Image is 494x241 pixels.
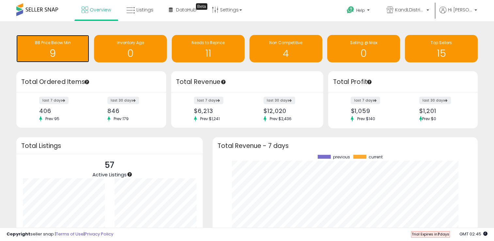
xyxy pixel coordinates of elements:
[220,79,226,85] div: Tooltip anchor
[342,1,376,21] a: Help
[253,48,319,59] h1: 4
[408,48,474,59] h1: 15
[327,35,400,62] a: Selling @ Max 0
[350,40,377,45] span: Selling @ Max
[431,40,452,45] span: Top Sellers
[84,79,90,85] div: Tooltip anchor
[94,35,167,62] a: Inventory Age 0
[85,231,113,237] a: Privacy Policy
[395,7,424,13] span: KandLDistribution LLC
[351,97,380,104] label: last 7 days
[107,97,139,104] label: last 30 days
[39,97,69,104] label: last 7 days
[92,159,127,171] p: 57
[20,48,86,59] h1: 9
[21,143,198,148] h3: Total Listings
[39,107,86,114] div: 406
[175,48,241,59] h1: 11
[136,7,153,13] span: Listings
[192,40,225,45] span: Needs to Reprice
[438,232,440,237] b: 7
[176,7,197,13] span: DataHub
[16,35,89,62] a: BB Price Below Min 9
[194,107,242,114] div: $6,213
[90,7,111,13] span: Overview
[127,171,133,177] div: Tooltip anchor
[422,116,436,121] span: Prev: $0
[196,3,207,10] div: Tooltip anchor
[35,40,71,45] span: BB Price Below Min
[419,107,466,114] div: $1,201
[176,77,318,87] h3: Total Revenue
[249,35,322,62] a: Non Competitive 4
[459,231,487,237] span: 2025-08-17 02:45 GMT
[263,97,295,104] label: last 30 days
[117,40,144,45] span: Inventory Age
[266,116,295,121] span: Prev: $2,436
[110,116,132,121] span: Prev: 179
[194,97,223,104] label: last 7 days
[217,143,473,148] h3: Total Revenue - 7 days
[356,8,365,13] span: Help
[21,77,161,87] h3: Total Ordered Items
[333,155,350,159] span: previous
[330,48,397,59] h1: 0
[346,6,355,14] i: Get Help
[269,40,302,45] span: Non Competitive
[56,231,84,237] a: Terms of Use
[7,231,30,237] strong: Copyright
[448,7,472,13] span: Hi [PERSON_NAME]
[369,155,383,159] span: current
[366,79,372,85] div: Tooltip anchor
[419,97,451,104] label: last 30 days
[107,107,154,114] div: 846
[354,116,378,121] span: Prev: $140
[412,232,449,237] span: Trial Expires in days
[439,7,477,21] a: Hi [PERSON_NAME]
[197,116,223,121] span: Prev: $1,241
[7,231,113,237] div: seller snap | |
[333,77,473,87] h3: Total Profit
[263,107,312,114] div: $12,020
[351,107,398,114] div: $1,059
[42,116,63,121] span: Prev: 95
[92,171,127,178] span: Active Listings
[172,35,245,62] a: Needs to Reprice 11
[97,48,164,59] h1: 0
[405,35,478,62] a: Top Sellers 15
